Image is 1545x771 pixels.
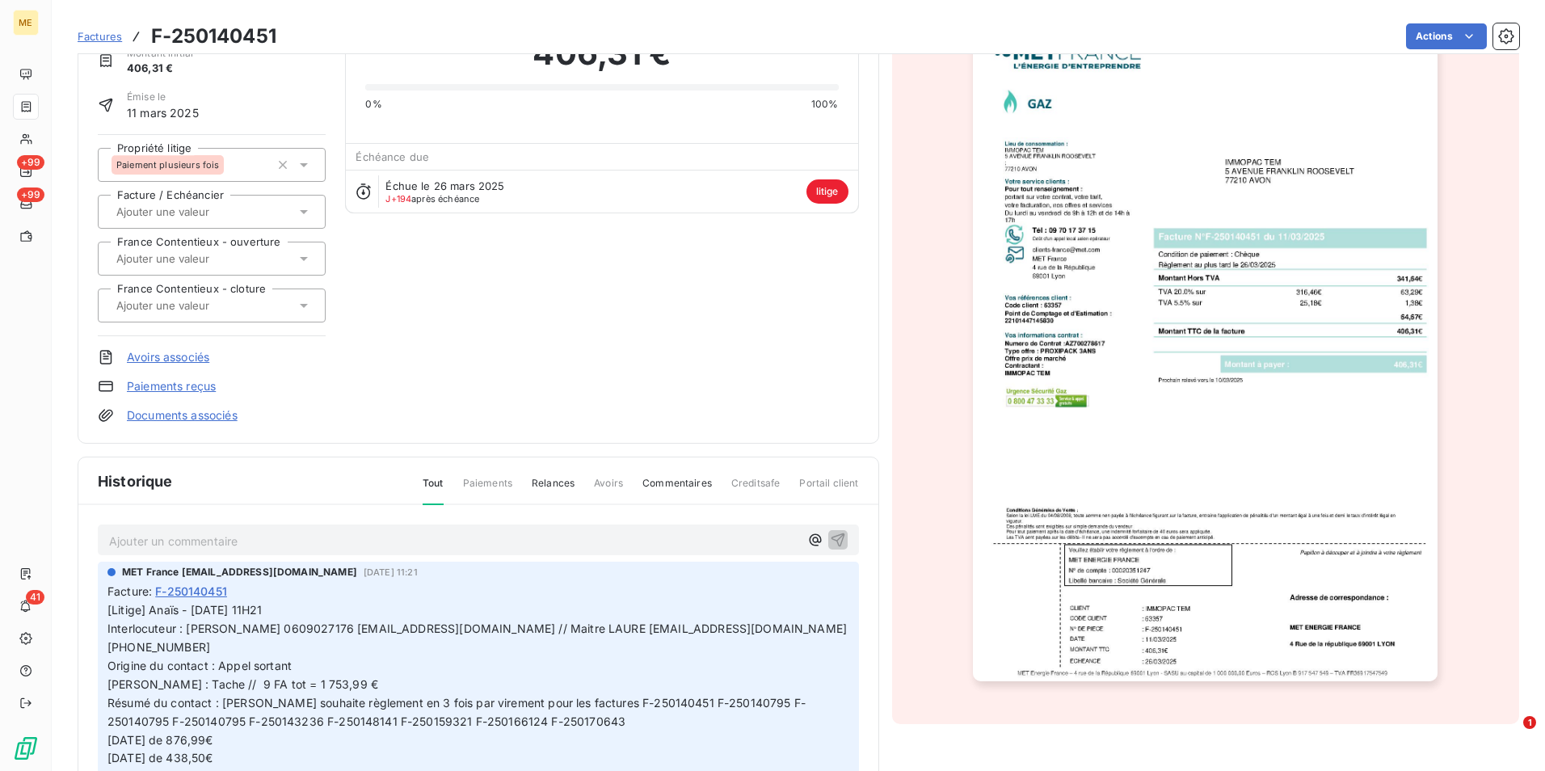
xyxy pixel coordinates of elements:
[127,378,216,394] a: Paiements reçus
[78,30,122,43] span: Factures
[17,155,44,170] span: +99
[122,565,357,579] span: MET France [EMAIL_ADDRESS][DOMAIN_NAME]
[127,407,238,423] a: Documents associés
[78,28,122,44] a: Factures
[1490,716,1529,755] iframe: Intercom live chat
[731,476,781,503] span: Creditsafe
[799,476,858,503] span: Portail client
[13,10,39,36] div: ME
[811,97,839,112] span: 100%
[116,160,219,170] span: Paiement plusieurs fois
[115,298,277,313] input: Ajouter une valeur
[365,97,381,112] span: 0%
[532,476,575,503] span: Relances
[26,590,44,605] span: 41
[98,470,173,492] span: Historique
[594,476,623,503] span: Avoirs
[385,193,411,204] span: J+194
[155,583,227,600] span: F-250140451
[115,251,277,266] input: Ajouter une valeur
[385,179,504,192] span: Échue le 26 mars 2025
[127,104,199,121] span: 11 mars 2025
[642,476,712,503] span: Commentaires
[127,61,193,77] span: 406,31 €
[385,194,479,204] span: après échéance
[806,179,848,204] span: litige
[1523,716,1536,729] span: 1
[127,349,209,365] a: Avoirs associés
[973,23,1438,681] img: invoice_thumbnail
[423,476,444,505] span: Tout
[151,22,276,51] h3: F-250140451
[17,187,44,202] span: +99
[127,90,199,104] span: Émise le
[115,204,277,219] input: Ajouter une valeur
[1406,23,1487,49] button: Actions
[364,567,418,577] span: [DATE] 11:21
[107,583,152,600] span: Facture :
[463,476,512,503] span: Paiements
[356,150,429,163] span: Échéance due
[13,735,39,761] img: Logo LeanPay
